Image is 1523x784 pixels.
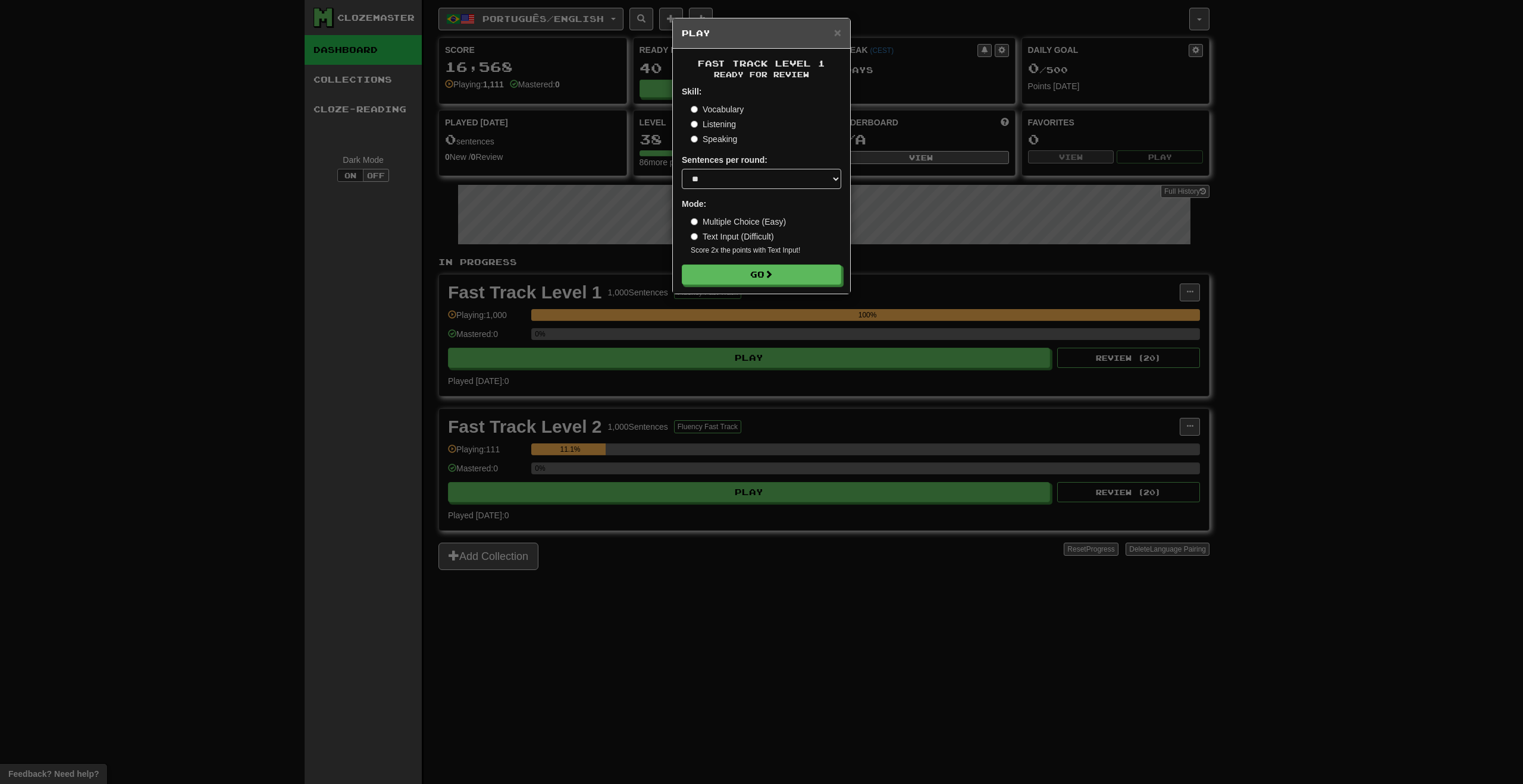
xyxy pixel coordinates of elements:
[834,26,841,39] span: ×
[691,103,744,115] label: Vocabulary
[682,199,706,209] strong: Mode:
[691,245,841,256] small: Score 2x the points with Text Input !
[691,118,736,130] label: Listening
[682,87,701,96] strong: Skill:
[682,70,841,80] small: Ready for Review
[691,233,698,240] input: Text Input (Difficult)
[691,121,698,128] input: Listening
[691,106,698,113] input: Vocabulary
[698,58,825,68] span: Fast Track Level 1
[691,136,698,143] input: Speaking
[691,231,774,243] label: Text Input (Difficult)
[682,265,841,285] button: Go
[691,133,737,145] label: Speaking
[682,154,767,166] label: Sentences per round:
[691,218,698,225] input: Multiple Choice (Easy)
[682,27,841,39] h5: Play
[834,26,841,39] button: Close
[691,216,786,228] label: Multiple Choice (Easy)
